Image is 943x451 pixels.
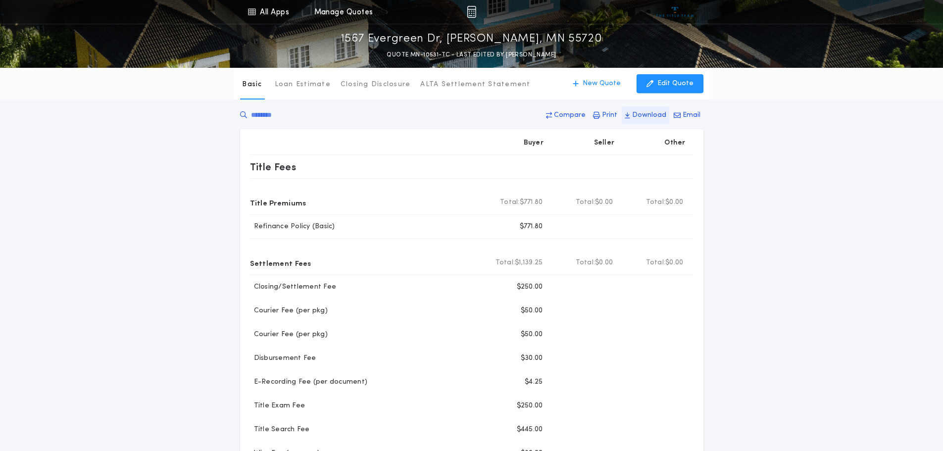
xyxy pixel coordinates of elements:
[250,330,328,340] p: Courier Fee (per pkg)
[517,282,543,292] p: $250.00
[275,80,331,90] p: Loan Estimate
[583,79,621,89] p: New Quote
[595,258,613,268] span: $0.00
[517,401,543,411] p: $250.00
[250,195,306,210] p: Title Premiums
[524,138,544,148] p: Buyer
[665,198,683,207] span: $0.00
[622,106,669,124] button: Download
[595,198,613,207] span: $0.00
[250,353,316,363] p: Disbursement Fee
[242,80,262,90] p: Basic
[521,306,543,316] p: $50.00
[594,138,615,148] p: Seller
[341,80,411,90] p: Closing Disclosure
[671,106,703,124] button: Email
[250,255,311,271] p: Settlement Fees
[576,258,596,268] b: Total:
[250,282,337,292] p: Closing/Settlement Fee
[563,74,631,93] button: New Quote
[496,258,515,268] b: Total:
[520,222,543,232] p: $771.80
[521,353,543,363] p: $30.00
[250,222,335,232] p: Refinance Policy (Basic)
[515,258,543,268] span: $1,139.25
[665,258,683,268] span: $0.00
[250,425,310,435] p: Title Search Fee
[683,110,700,120] p: Email
[387,50,556,60] p: QUOTE MN-10531-TC - LAST EDITED BY [PERSON_NAME]
[543,106,589,124] button: Compare
[500,198,520,207] b: Total:
[602,110,617,120] p: Print
[554,110,586,120] p: Compare
[521,330,543,340] p: $50.00
[590,106,620,124] button: Print
[632,110,666,120] p: Download
[341,31,602,47] p: 1567 Evergreen Dr, [PERSON_NAME], MN 55720
[250,306,328,316] p: Courier Fee (per pkg)
[664,138,685,148] p: Other
[467,6,476,18] img: img
[525,377,543,387] p: $4.25
[250,159,297,175] p: Title Fees
[576,198,596,207] b: Total:
[637,74,703,93] button: Edit Quote
[517,425,543,435] p: $445.00
[420,80,530,90] p: ALTA Settlement Statement
[250,377,368,387] p: E-Recording Fee (per document)
[657,79,694,89] p: Edit Quote
[656,7,694,17] img: vs-icon
[520,198,543,207] span: $771.80
[646,258,666,268] b: Total:
[250,401,305,411] p: Title Exam Fee
[646,198,666,207] b: Total:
